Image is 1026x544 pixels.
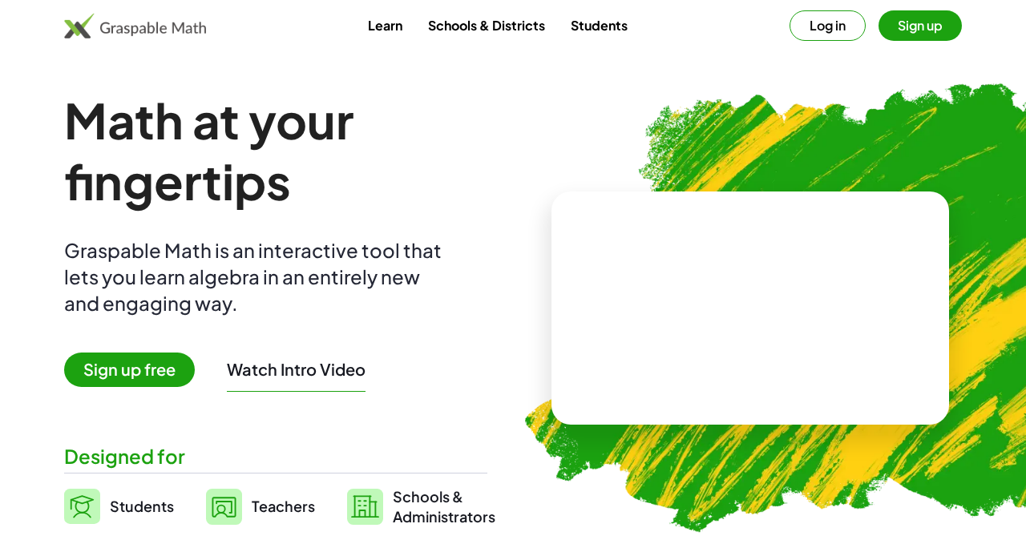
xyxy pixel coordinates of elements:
[64,353,195,387] span: Sign up free
[206,486,315,526] a: Teachers
[252,497,315,515] span: Teachers
[347,486,495,526] a: Schools &Administrators
[347,489,383,525] img: svg%3e
[206,489,242,525] img: svg%3e
[110,497,174,515] span: Students
[227,359,366,380] button: Watch Intro Video
[64,486,174,526] a: Students
[790,10,866,41] button: Log in
[558,10,640,40] a: Students
[415,10,558,40] a: Schools & Districts
[630,248,870,368] video: What is this? This is dynamic math notation. Dynamic math notation plays a central role in how Gr...
[879,10,962,41] button: Sign up
[355,10,415,40] a: Learn
[64,443,487,469] div: Designed for
[393,486,495,526] span: Schools & Administrators
[64,489,100,524] img: svg%3e
[64,90,487,212] h1: Math at your fingertips
[64,237,449,316] div: Graspable Math is an interactive tool that lets you learn algebra in an entirely new and engaging...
